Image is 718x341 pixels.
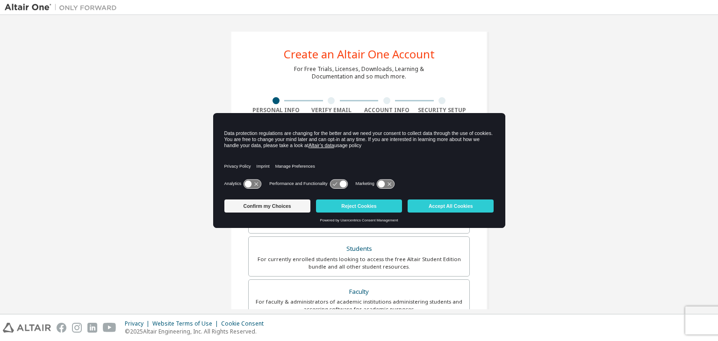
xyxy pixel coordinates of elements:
[254,242,464,256] div: Students
[254,298,464,313] div: For faculty & administrators of academic institutions administering students and accessing softwa...
[125,327,269,335] p: © 2025 Altair Engineering, Inc. All Rights Reserved.
[415,107,470,114] div: Security Setup
[294,65,424,80] div: For Free Trials, Licenses, Downloads, Learning & Documentation and so much more.
[284,49,435,60] div: Create an Altair One Account
[125,320,152,327] div: Privacy
[3,323,51,333] img: altair_logo.svg
[248,107,304,114] div: Personal Info
[103,323,116,333] img: youtube.svg
[5,3,122,12] img: Altair One
[72,323,82,333] img: instagram.svg
[359,107,415,114] div: Account Info
[221,320,269,327] div: Cookie Consent
[152,320,221,327] div: Website Terms of Use
[254,285,464,298] div: Faculty
[57,323,66,333] img: facebook.svg
[254,256,464,270] div: For currently enrolled students looking to access the free Altair Student Edition bundle and all ...
[87,323,97,333] img: linkedin.svg
[304,107,359,114] div: Verify Email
